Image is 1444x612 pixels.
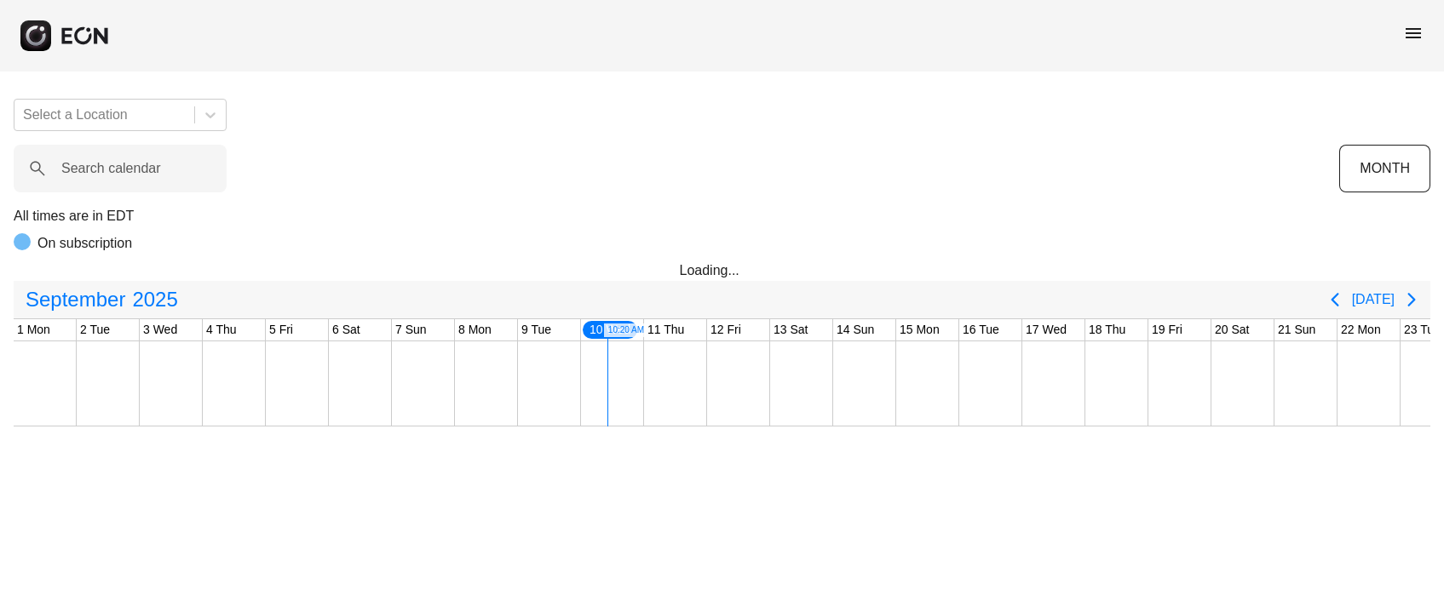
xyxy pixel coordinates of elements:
[1211,319,1252,340] div: 20 Sat
[140,319,181,340] div: 3 Wed
[1339,145,1430,192] button: MONTH
[1352,284,1395,315] button: [DATE]
[1148,319,1186,340] div: 19 Fri
[1085,319,1129,340] div: 18 Thu
[37,233,132,254] p: On subscription
[896,319,943,340] div: 15 Mon
[644,319,687,340] div: 11 Thu
[959,319,1003,340] div: 16 Tue
[266,319,296,340] div: 5 Fri
[455,319,495,340] div: 8 Mon
[392,319,430,340] div: 7 Sun
[1395,283,1429,317] button: Next page
[770,319,811,340] div: 13 Sat
[77,319,113,340] div: 2 Tue
[22,283,129,317] span: September
[14,206,1430,226] p: All times are in EDT
[581,319,639,340] div: 10 Wed
[1338,319,1384,340] div: 22 Mon
[518,319,555,340] div: 9 Tue
[1318,283,1352,317] button: Previous page
[680,260,765,281] div: Loading...
[833,319,877,340] div: 14 Sun
[1403,23,1424,43] span: menu
[14,319,54,340] div: 1 Mon
[203,319,240,340] div: 4 Thu
[707,319,745,340] div: 12 Fri
[1274,319,1319,340] div: 21 Sun
[1022,319,1070,340] div: 17 Wed
[329,319,364,340] div: 6 Sat
[129,283,181,317] span: 2025
[1401,319,1444,340] div: 23 Tue
[15,283,188,317] button: September2025
[61,158,161,179] label: Search calendar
